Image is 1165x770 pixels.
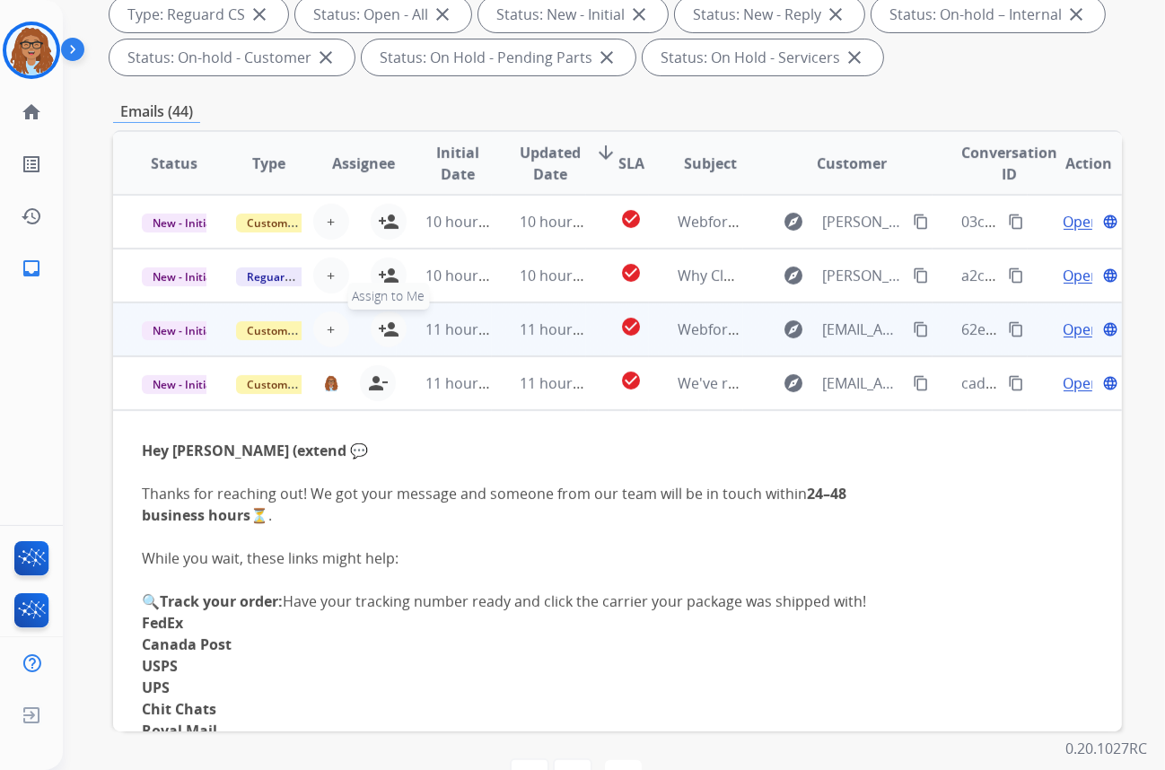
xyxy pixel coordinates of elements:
span: [EMAIL_ADDRESS][DOMAIN_NAME] [822,319,903,340]
mat-icon: explore [783,319,804,340]
span: [PERSON_NAME][EMAIL_ADDRESS][PERSON_NAME][DOMAIN_NAME] [822,211,903,232]
span: Open [1064,319,1100,340]
mat-icon: content_copy [913,267,929,284]
span: Open [1064,265,1100,286]
div: Status: On-hold - Customer [109,39,355,75]
span: We've received your message 💌 -4297274 [678,373,964,393]
mat-icon: content_copy [1008,214,1024,230]
a: Chit Chats [142,699,216,719]
span: 10 hours ago [521,212,609,232]
mat-icon: person_remove [367,372,389,394]
span: Customer Support [236,375,353,394]
mat-icon: close [249,4,270,25]
div: Status: On Hold - Servicers [643,39,883,75]
mat-icon: check_circle [620,316,642,337]
th: Action [1028,132,1122,195]
span: Conversation ID [961,142,1057,185]
mat-icon: person_add [378,211,399,232]
mat-icon: content_copy [1008,267,1024,284]
mat-icon: close [844,47,865,68]
mat-icon: arrow_downward [596,142,618,163]
span: Type [252,153,285,174]
div: Status: On Hold - Pending Parts [362,39,635,75]
span: Customer Support [236,214,353,232]
mat-icon: close [825,4,846,25]
mat-icon: inbox [21,258,42,279]
span: Updated Date [521,142,582,185]
span: New - Initial [142,214,225,232]
span: 11 hours ago [425,373,514,393]
mat-icon: explore [783,211,804,232]
span: Customer Support [236,321,353,340]
span: Assign to Me [347,283,429,310]
span: 11 hours ago [425,319,514,339]
mat-icon: check_circle [620,208,642,230]
span: SLA [618,153,644,174]
span: [EMAIL_ADDRESS][DOMAIN_NAME] [822,372,903,394]
a: USPS [142,656,178,676]
mat-icon: language [1102,375,1118,391]
mat-icon: check_circle [620,370,642,391]
span: Open [1064,211,1100,232]
span: Status [151,153,197,174]
mat-icon: content_copy [913,321,929,337]
mat-icon: person_add [378,265,399,286]
mat-icon: check_circle [620,262,642,284]
span: + [327,265,335,286]
mat-icon: list_alt [21,153,42,175]
span: New - Initial [142,375,225,394]
span: Customer [817,153,887,174]
mat-icon: home [21,101,42,123]
mat-icon: language [1102,267,1118,284]
span: New - Initial [142,321,225,340]
mat-icon: content_copy [1008,375,1024,391]
img: avatar [6,25,57,75]
img: agent-avatar [324,375,338,390]
mat-icon: close [628,4,650,25]
span: 11 hours ago [521,319,609,339]
a: FedEx [142,613,183,633]
strong: Track your order: [160,591,283,611]
span: 10 hours ago [425,266,514,285]
p: Emails (44) [113,101,200,123]
mat-icon: close [596,47,618,68]
span: Open [1064,372,1100,394]
button: + [313,311,349,347]
span: 10 hours ago [521,266,609,285]
p: 0.20.1027RC [1065,738,1147,759]
span: Assignee [332,153,395,174]
span: Initial Date [425,142,490,185]
mat-icon: close [315,47,337,68]
span: + [327,211,335,232]
a: Royal Mail [142,721,217,740]
mat-icon: close [432,4,453,25]
mat-icon: close [1065,4,1087,25]
a: UPS [142,678,170,697]
button: Assign to Me [371,311,407,347]
mat-icon: content_copy [913,214,929,230]
button: + [313,258,349,293]
mat-icon: person_add [378,319,399,340]
span: Why Claim Denied [678,266,801,285]
span: Subject [684,153,737,174]
span: + [327,319,335,340]
mat-icon: explore [783,265,804,286]
mat-icon: content_copy [1008,321,1024,337]
a: Canada Post [142,634,232,654]
mat-icon: history [21,206,42,227]
button: + [313,204,349,240]
mat-icon: language [1102,321,1118,337]
span: 11 hours ago [521,373,609,393]
mat-icon: content_copy [913,375,929,391]
strong: Hey [PERSON_NAME] (extend 💬 [142,441,368,460]
span: 10 hours ago [425,212,514,232]
span: [PERSON_NAME][EMAIL_ADDRESS][PERSON_NAME][DOMAIN_NAME] [822,265,903,286]
mat-icon: explore [783,372,804,394]
mat-icon: language [1102,214,1118,230]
